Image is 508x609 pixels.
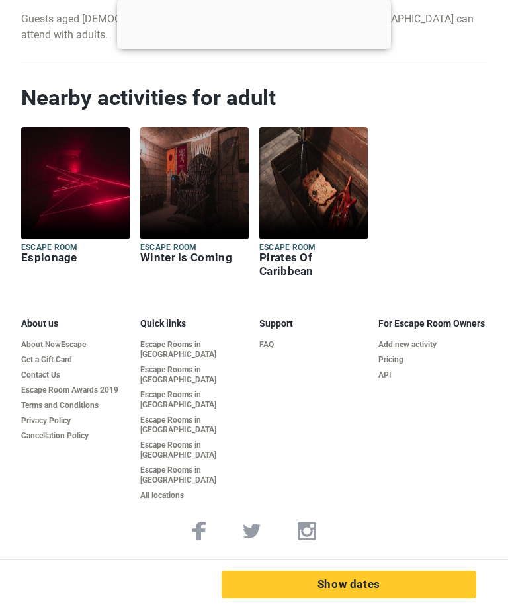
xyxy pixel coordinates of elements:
[21,370,130,380] a: Contact Us
[21,11,487,43] p: Guests aged [DEMOGRAPHIC_DATA] and up can attend. Guests aged [DEMOGRAPHIC_DATA] can attend with ...
[140,251,249,264] h6: Winter Is Coming
[140,365,249,385] a: Escape Rooms in [GEOGRAPHIC_DATA]
[140,242,249,253] h5: Escape room
[259,340,368,350] a: FAQ
[21,416,130,426] a: Privacy Policy
[140,340,249,360] a: Escape Rooms in [GEOGRAPHIC_DATA]
[21,431,130,441] a: Cancellation Policy
[21,386,130,395] a: Escape Room Awards 2019
[222,571,476,598] button: Show dates
[140,415,249,435] a: Escape Rooms in [GEOGRAPHIC_DATA]
[378,318,487,329] h5: For Escape Room Owners
[21,251,130,264] h6: Espionage
[21,355,130,365] a: Get a Gift Card
[140,390,249,410] a: Escape Rooms in [GEOGRAPHIC_DATA]
[140,491,249,501] a: All locations
[259,251,368,278] h6: Pirates Of Caribbean
[259,242,368,253] h5: Escape room
[21,401,130,411] a: Terms and Conditions
[140,318,249,329] h5: Quick links
[21,340,130,350] a: About NowEscape
[140,466,249,485] a: Escape Rooms in [GEOGRAPHIC_DATA]
[140,440,249,460] a: Escape Rooms in [GEOGRAPHIC_DATA]
[21,127,130,267] a: Escape room Espionage
[140,127,249,267] a: Escape room Winter Is Coming
[259,127,368,281] a: Escape room Pirates Of Caribbean
[378,340,487,350] a: Add new activity
[21,242,130,253] h5: Escape room
[21,85,487,111] h2: Nearby activities for adult
[378,355,487,365] a: Pricing
[378,370,487,380] a: API
[21,318,130,329] h5: About us
[259,318,368,329] h5: Support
